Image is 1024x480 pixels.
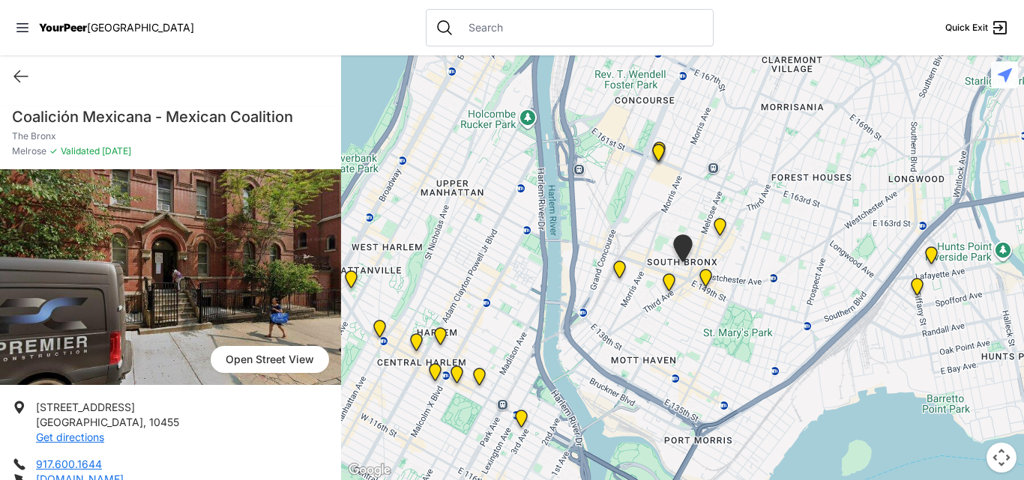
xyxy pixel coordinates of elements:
div: Manhattan [448,365,466,389]
span: YourPeer [39,21,87,34]
div: The PILLARS – Holistic Recovery Support [370,320,389,344]
a: Quick Exit [945,19,1009,37]
a: Get directions [36,431,104,443]
div: Bronx [650,142,669,165]
div: Uptown/Harlem DYCD Youth Drop-in Center [407,333,426,357]
span: Validated [61,145,100,157]
div: The Bronx [670,234,696,268]
a: Open this area in Google Maps (opens a new window) [345,461,394,480]
a: YourPeer[GEOGRAPHIC_DATA] [39,23,194,32]
a: 917.600.1644 [36,458,102,470]
span: Melrose [12,145,46,157]
h1: Coalición Mexicana - Mexican Coalition [12,106,329,127]
span: [STREET_ADDRESS] [36,401,135,413]
input: Search [460,20,704,35]
span: Open Street View [211,346,329,373]
div: Manhattan [431,327,450,351]
div: Bronx Youth Center (BYC) [711,218,729,242]
img: Google [345,461,394,480]
button: Map camera controls [987,443,1017,473]
div: Harm Reduction Center [610,261,629,285]
div: Living Room 24-Hour Drop-In Center [922,246,941,270]
span: Quick Exit [945,22,988,34]
span: ✓ [49,145,58,157]
span: 10455 [149,416,179,428]
div: South Bronx NeON Works [649,144,668,168]
div: Main Location [512,410,531,434]
span: , [143,416,146,428]
span: [GEOGRAPHIC_DATA] [87,21,194,34]
p: The Bronx [12,130,329,142]
div: East Harlem [470,368,489,392]
span: [GEOGRAPHIC_DATA] [36,416,143,428]
span: [DATE] [100,145,131,157]
div: The Bronx Pride Center [696,269,715,293]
